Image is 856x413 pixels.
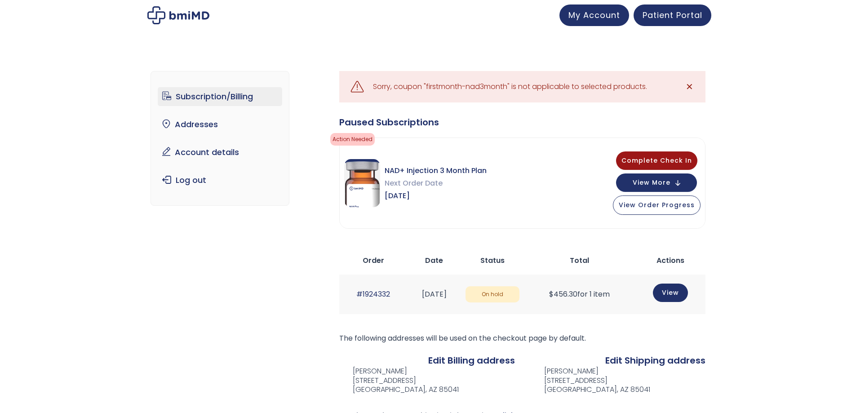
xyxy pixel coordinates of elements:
[363,255,384,266] span: Order
[425,255,443,266] span: Date
[428,354,515,367] a: Edit Billing address
[158,171,282,190] a: Log out
[621,156,692,165] span: Complete Check In
[356,289,390,299] a: #1924332
[480,255,505,266] span: Status
[151,71,289,206] nav: Account pages
[158,143,282,162] a: Account details
[339,332,705,345] p: The following addresses will be used on the checkout page by default.
[339,367,459,395] address: [PERSON_NAME] [STREET_ADDRESS] [GEOGRAPHIC_DATA], AZ 85041
[616,151,697,170] button: Complete Check In
[613,195,701,215] button: View Order Progress
[385,164,487,177] span: NAD+ Injection 3 Month Plan
[466,286,519,303] span: On hold
[344,159,380,207] img: NAD Injection
[568,9,620,21] span: My Account
[633,180,670,186] span: View More
[549,289,554,299] span: $
[330,133,375,146] span: Action Needed
[656,255,684,266] span: Actions
[158,87,282,106] a: Subscription/Billing
[559,4,629,26] a: My Account
[524,275,635,314] td: for 1 item
[147,6,209,24] img: My account
[619,200,695,209] span: View Order Progress
[605,354,705,367] a: Edit Shipping address
[643,9,702,21] span: Patient Portal
[570,255,589,266] span: Total
[422,289,447,299] time: [DATE]
[616,173,697,192] button: View More
[681,78,699,96] a: ✕
[158,115,282,134] a: Addresses
[686,80,693,93] span: ✕
[385,190,487,202] span: [DATE]
[634,4,711,26] a: Patient Portal
[339,116,705,129] div: Paused Subscriptions
[385,177,487,190] span: Next Order Date
[373,80,647,93] div: Sorry, coupon "firstmonth-nad3month" is not applicable to selected products.
[530,367,650,395] address: [PERSON_NAME] [STREET_ADDRESS] [GEOGRAPHIC_DATA], AZ 85041
[653,284,688,302] a: View
[549,289,577,299] span: 456.30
